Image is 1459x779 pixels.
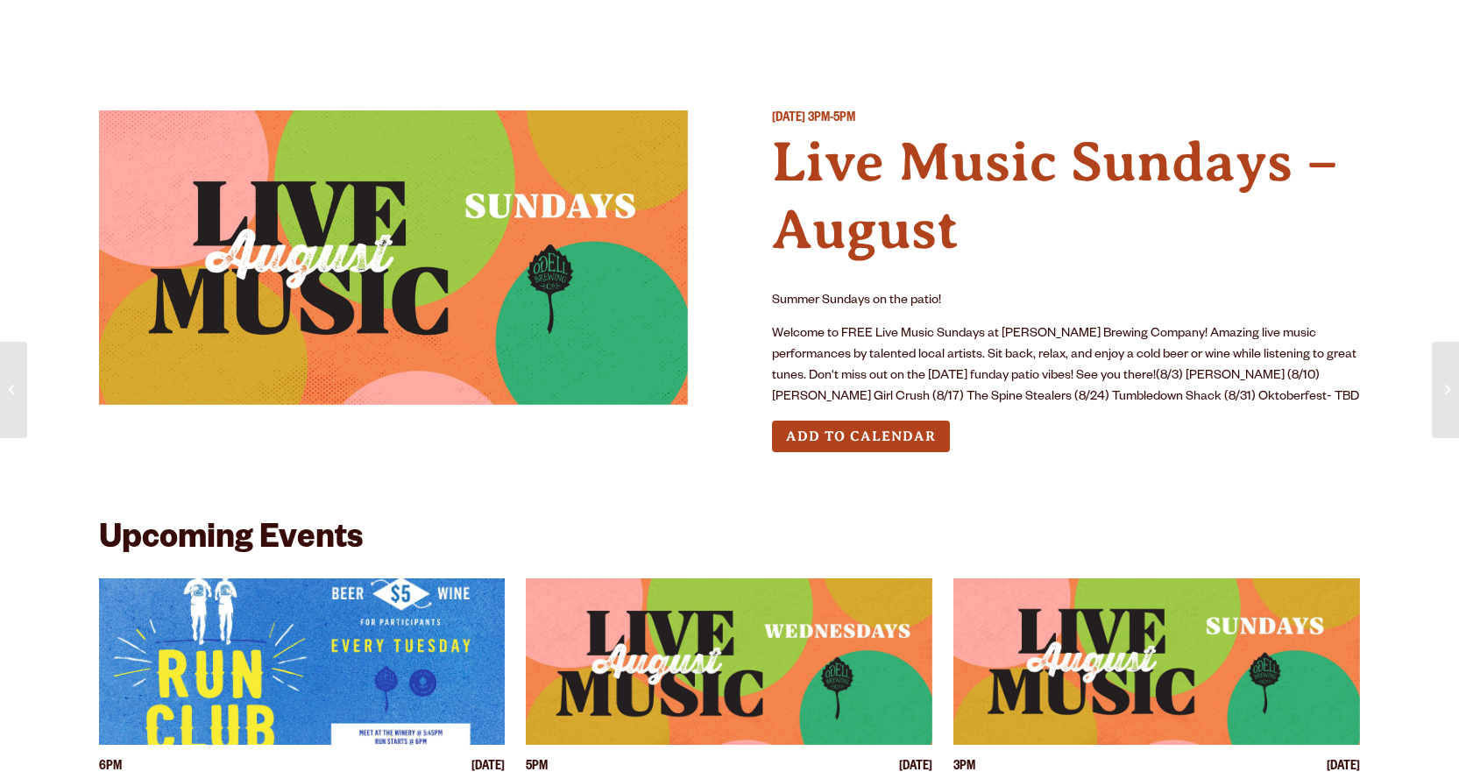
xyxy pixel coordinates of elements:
[772,421,950,453] button: Add to Calendar
[526,759,548,777] span: 5PM
[953,759,975,777] span: 3PM
[1041,22,1106,36] span: Impact
[449,22,497,36] span: Gear
[953,578,1360,745] a: View event details
[250,11,369,51] a: Taprooms
[116,11,181,51] a: Beer
[1030,11,1117,51] a: Impact
[99,522,363,561] h2: Upcoming Events
[772,291,1361,312] p: Summer Sundays on the patio!
[577,11,670,51] a: Winery
[1327,759,1360,777] span: [DATE]
[718,11,783,51] a: Odell Home
[127,22,170,36] span: Beer
[849,22,950,36] span: Our Story
[99,759,122,777] span: 6PM
[808,112,855,126] span: 3PM-5PM
[838,11,961,51] a: Our Story
[1186,11,1319,51] a: Beer Finder
[99,578,506,745] a: View event details
[589,22,659,36] span: Winery
[437,11,508,51] a: Gear
[899,759,932,777] span: [DATE]
[772,324,1361,408] p: Welcome to FREE Live Music Sundays at [PERSON_NAME] Brewing Company! Amazing live music performan...
[1197,22,1307,36] span: Beer Finder
[772,129,1361,264] h4: Live Music Sundays – August
[471,759,505,777] span: [DATE]
[772,112,805,126] span: [DATE]
[261,22,358,36] span: Taprooms
[526,578,932,745] a: View event details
